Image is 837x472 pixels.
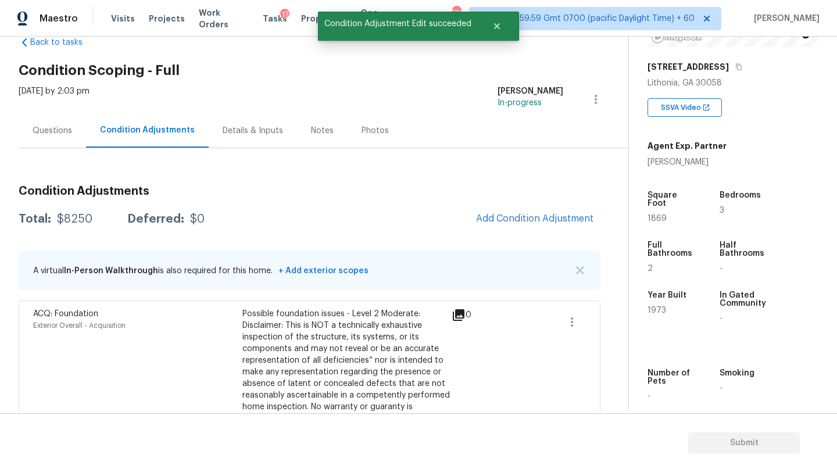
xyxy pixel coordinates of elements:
[19,85,90,113] div: [DATE] by 2:03 pm
[720,369,754,377] h5: Smoking
[199,7,249,30] span: Work Orders
[720,264,722,273] span: -
[476,213,593,224] span: Add Condition Adjustment
[648,264,653,273] span: 2
[318,12,478,36] span: Condition Adjustment Edit succeeded
[720,314,722,323] span: -
[648,156,727,168] div: [PERSON_NAME]
[479,13,695,24] span: Tamp[…]3:59:59 Gmt 0700 (pacific Daylight Time) + 60
[111,13,135,24] span: Visits
[33,265,369,277] p: A virtual is also required for this home.
[33,322,126,329] span: Exterior Overall - Acquisition
[64,267,158,275] span: In-Person Walkthrough
[574,264,586,276] button: X Button Icon
[301,13,346,24] span: Properties
[651,30,702,44] a: Mapbox homepage
[720,191,761,199] h5: Bedrooms
[648,191,697,208] h5: Square Foot
[498,99,542,107] span: In-progress
[661,102,706,113] span: SSVA Video
[734,62,744,72] button: Copy Address
[40,13,78,24] span: Maestro
[149,13,185,24] span: Projects
[648,98,722,117] div: SSVA Video
[311,125,334,137] div: Notes
[720,241,770,258] h5: Half Bathrooms
[648,140,727,152] h5: Agent Exp. Partner
[127,213,184,225] div: Deferred:
[749,13,820,24] span: [PERSON_NAME]
[648,241,697,258] h5: Full Bathrooms
[648,77,818,89] div: Lithonia, GA 30058
[648,291,686,299] h5: Year Built
[576,266,584,274] img: X Button Icon
[242,308,452,424] div: Possible foundation issues - Level 2 Moderate: Disclaimer: This is NOT a technically exhaustive i...
[478,15,516,38] button: Close
[498,85,563,97] div: [PERSON_NAME]
[280,9,289,20] div: 17
[360,7,432,30] span: Geo Assignments
[469,206,600,231] button: Add Condition Adjustment
[263,15,287,23] span: Tasks
[720,291,770,307] h5: In Gated Community
[223,125,283,137] div: Details & Inputs
[275,267,369,275] span: + Add exterior scopes
[33,310,98,318] span: ACQ: Foundation
[19,213,51,225] div: Total:
[452,308,509,322] div: 0
[720,206,724,214] span: 3
[362,125,389,137] div: Photos
[648,61,729,73] h5: [STREET_ADDRESS]
[19,185,600,197] h3: Condition Adjustments
[648,392,650,401] span: -
[648,306,666,314] span: 1973
[702,103,710,112] img: Open In New Icon
[57,213,92,225] div: $8250
[648,214,667,223] span: 1869
[100,124,195,136] div: Condition Adjustments
[720,384,722,392] span: -
[19,65,628,76] h2: Condition Scoping - Full
[19,37,130,48] a: Back to tasks
[452,7,460,19] div: 782
[648,369,697,385] h5: Number of Pets
[33,125,72,137] div: Questions
[190,213,205,225] div: $0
